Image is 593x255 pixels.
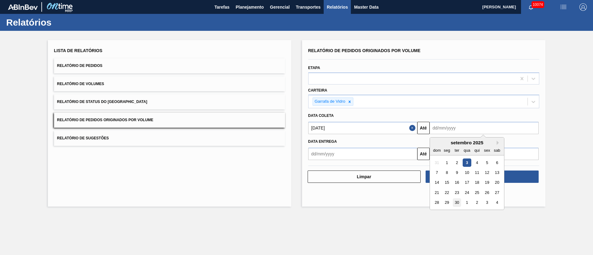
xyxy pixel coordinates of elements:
[473,158,481,167] div: Choose quinta-feira, 4 de setembro de 2025
[296,3,321,11] span: Transportes
[452,188,461,197] div: Choose terça-feira, 23 de setembro de 2025
[433,199,441,207] div: Choose domingo, 28 de setembro de 2025
[483,168,491,177] div: Choose sexta-feira, 12 de setembro de 2025
[308,66,320,70] label: Etapa
[463,168,471,177] div: Choose quarta-feira, 10 de setembro de 2025
[432,158,502,208] div: month 2025-09
[354,3,378,11] span: Master Data
[493,168,501,177] div: Choose sábado, 13 de setembro de 2025
[426,171,539,183] button: Download
[473,199,481,207] div: Choose quinta-feira, 2 de outubro de 2025
[483,188,491,197] div: Choose sexta-feira, 26 de setembro de 2025
[57,100,147,104] span: Relatório de Status do [GEOGRAPHIC_DATA]
[54,131,285,146] button: Relatório de Sugestões
[57,136,109,140] span: Relatório de Sugestões
[8,4,38,10] img: TNhmsLtSVTkK8tSr43FrP2fwEKptu5GPRR3wAAAABJRU5ErkJggg==
[270,3,290,11] span: Gerencial
[417,122,430,134] button: Até
[443,188,451,197] div: Choose segunda-feira, 22 de setembro de 2025
[214,3,229,11] span: Tarefas
[54,113,285,128] button: Relatório de Pedidos Originados por Volume
[313,98,347,105] div: Garrafa de Vidro
[463,158,471,167] div: Choose quarta-feira, 3 de setembro de 2025
[473,168,481,177] div: Choose quinta-feira, 11 de setembro de 2025
[452,158,461,167] div: Choose terça-feira, 2 de setembro de 2025
[327,3,348,11] span: Relatórios
[54,48,103,53] span: Lista de Relatórios
[443,199,451,207] div: Choose segunda-feira, 29 de setembro de 2025
[308,171,421,183] button: Limpar
[57,118,154,122] span: Relatório de Pedidos Originados por Volume
[409,122,417,134] button: Close
[493,146,501,154] div: sab
[308,113,334,118] span: Data coleta
[463,146,471,154] div: qua
[463,188,471,197] div: Choose quarta-feira, 24 de setembro de 2025
[57,82,104,86] span: Relatório de Volumes
[57,64,103,68] span: Relatório de Pedidos
[452,199,461,207] div: Choose terça-feira, 30 de setembro de 2025
[473,179,481,187] div: Choose quinta-feira, 18 de setembro de 2025
[579,3,587,11] img: Logout
[308,88,327,93] label: Carteira
[483,179,491,187] div: Choose sexta-feira, 19 de setembro de 2025
[473,188,481,197] div: Choose quinta-feira, 25 de setembro de 2025
[463,199,471,207] div: Choose quarta-feira, 1 de outubro de 2025
[473,146,481,154] div: qui
[521,3,541,11] button: Notificações
[443,158,451,167] div: Choose segunda-feira, 1 de setembro de 2025
[6,19,116,26] h1: Relatórios
[430,140,504,145] div: setembro 2025
[443,179,451,187] div: Choose segunda-feira, 15 de setembro de 2025
[236,3,264,11] span: Planejamento
[532,1,544,8] span: 10074
[308,148,417,160] input: dd/mm/yyyy
[443,168,451,177] div: Choose segunda-feira, 8 de setembro de 2025
[452,168,461,177] div: Choose terça-feira, 9 de setembro de 2025
[433,158,441,167] div: Not available domingo, 31 de agosto de 2025
[463,179,471,187] div: Choose quarta-feira, 17 de setembro de 2025
[54,76,285,92] button: Relatório de Volumes
[493,158,501,167] div: Choose sábado, 6 de setembro de 2025
[54,94,285,109] button: Relatório de Status do [GEOGRAPHIC_DATA]
[54,58,285,73] button: Relatório de Pedidos
[417,148,430,160] button: Até
[433,168,441,177] div: Choose domingo, 7 de setembro de 2025
[483,158,491,167] div: Choose sexta-feira, 5 de setembro de 2025
[443,146,451,154] div: seg
[452,179,461,187] div: Choose terça-feira, 16 de setembro de 2025
[433,179,441,187] div: Choose domingo, 14 de setembro de 2025
[433,188,441,197] div: Choose domingo, 21 de setembro de 2025
[483,146,491,154] div: sex
[430,122,539,134] input: dd/mm/yyyy
[493,188,501,197] div: Choose sábado, 27 de setembro de 2025
[308,122,417,134] input: dd/mm/yyyy
[452,146,461,154] div: ter
[560,3,567,11] img: userActions
[308,48,421,53] span: Relatório de Pedidos Originados por Volume
[497,141,501,145] button: Next Month
[433,146,441,154] div: dom
[308,139,337,144] span: Data entrega
[483,199,491,207] div: Choose sexta-feira, 3 de outubro de 2025
[493,199,501,207] div: Choose sábado, 4 de outubro de 2025
[493,179,501,187] div: Choose sábado, 20 de setembro de 2025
